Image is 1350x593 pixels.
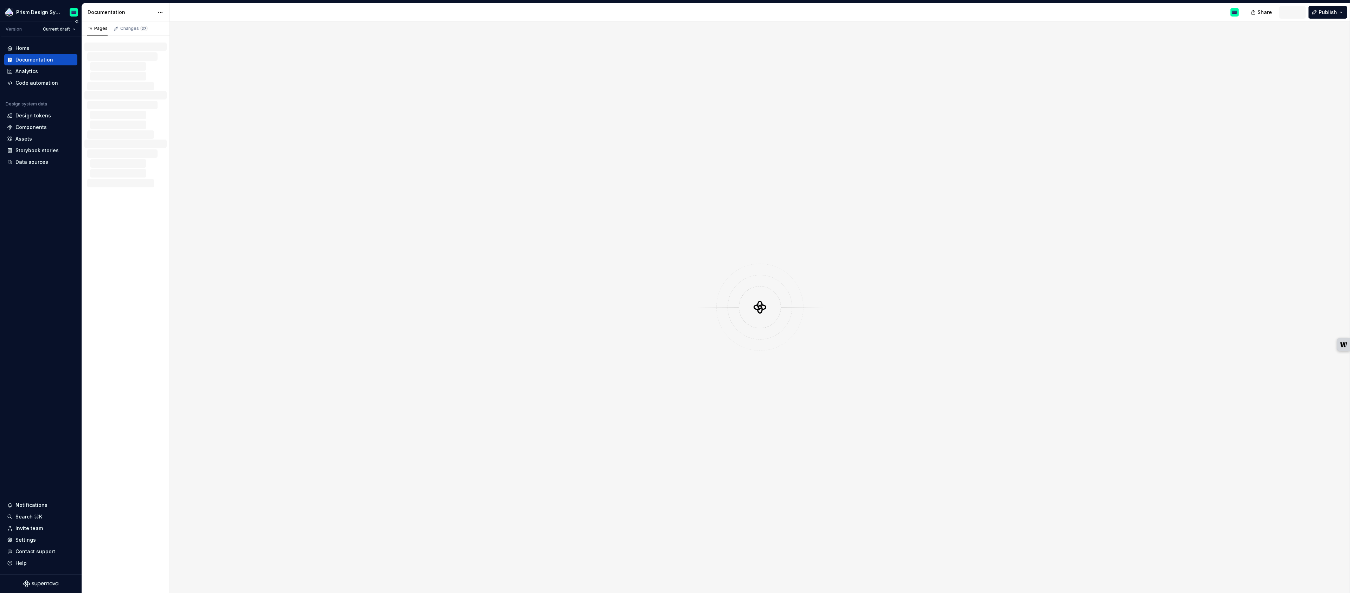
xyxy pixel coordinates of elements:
span: Current draft [43,26,70,32]
a: Assets [4,133,77,144]
button: Contact support [4,546,77,557]
div: Settings [15,536,36,543]
div: Pages [87,26,108,31]
div: Assets [15,135,32,142]
img: 106765b7-6fc4-4b5d-8be0-32f944830029.png [5,8,13,17]
img: Emiliano Rodriguez [1230,8,1239,17]
div: Prism Design System [16,9,61,16]
div: Home [15,45,30,52]
div: Analytics [15,68,38,75]
svg: Supernova Logo [23,580,58,587]
button: Current draft [40,24,79,34]
div: Notifications [15,502,47,509]
a: Home [4,43,77,54]
div: Help [15,560,27,567]
a: Analytics [4,66,77,77]
a: Components [4,122,77,133]
a: Settings [4,534,77,546]
span: 27 [140,26,148,31]
div: Components [15,124,47,131]
div: Data sources [15,159,48,166]
a: Invite team [4,523,77,534]
button: Share [1247,6,1277,19]
div: Documentation [15,56,53,63]
div: Invite team [15,525,43,532]
span: Share [1258,9,1272,16]
img: Emiliano Rodriguez [70,8,78,17]
div: Search ⌘K [15,513,42,520]
div: Design tokens [15,112,51,119]
div: Code automation [15,79,58,86]
div: Contact support [15,548,55,555]
a: Documentation [4,54,77,65]
a: Data sources [4,156,77,168]
button: Search ⌘K [4,511,77,522]
div: Changes [120,26,148,31]
div: Version [6,26,22,32]
button: Collapse sidebar [72,17,82,26]
div: Storybook stories [15,147,59,154]
div: Documentation [88,9,154,16]
button: Help [4,557,77,569]
span: Publish [1319,9,1337,16]
a: Storybook stories [4,145,77,156]
a: Code automation [4,77,77,89]
div: Design system data [6,101,47,107]
button: Publish [1309,6,1347,19]
a: Design tokens [4,110,77,121]
button: Notifications [4,499,77,511]
button: Prism Design SystemEmiliano Rodriguez [1,5,80,20]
